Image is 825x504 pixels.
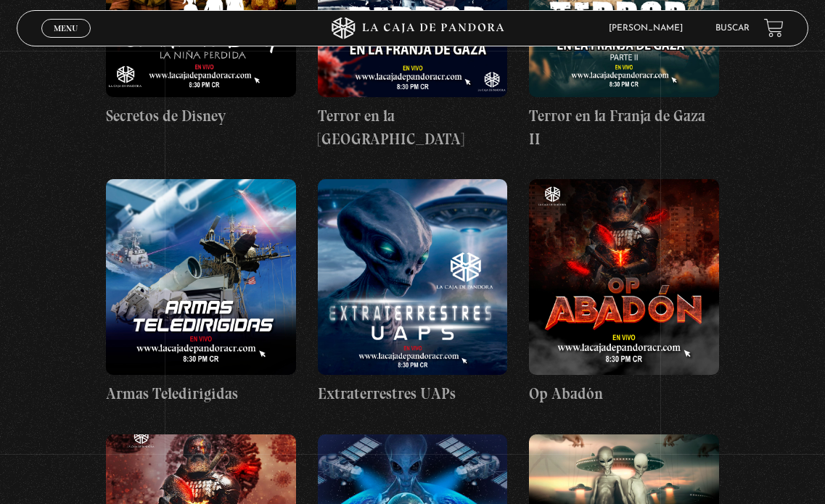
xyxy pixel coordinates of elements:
h4: Terror en la [GEOGRAPHIC_DATA] [318,104,508,150]
span: [PERSON_NAME] [602,24,697,33]
h4: Armas Teledirigidas [106,382,296,405]
h4: Extraterrestres UAPs [318,382,508,405]
a: Extraterrestres UAPs [318,179,508,405]
a: View your shopping cart [764,18,784,38]
span: Menu [54,24,78,33]
a: Op Abadón [529,179,719,405]
a: Armas Teledirigidas [106,179,296,405]
span: Cerrar [49,36,83,46]
a: Buscar [715,24,750,33]
h4: Op Abadón [529,382,719,405]
h4: Secretos de Disney [106,104,296,128]
h4: Terror en la Franja de Gaza II [529,104,719,150]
